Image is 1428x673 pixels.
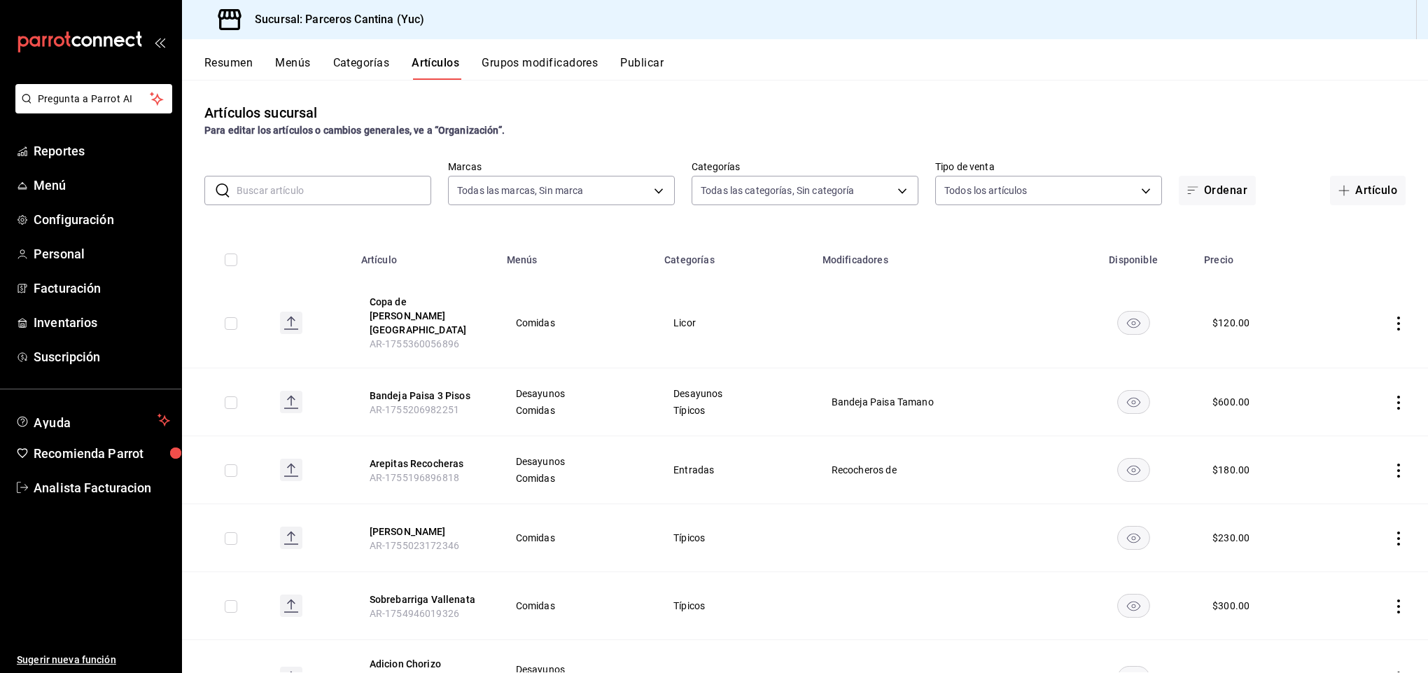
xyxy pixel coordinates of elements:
label: Categorías [692,162,918,172]
div: $ 600.00 [1212,395,1249,409]
button: edit-product-location [370,592,482,606]
div: $ 300.00 [1212,599,1249,613]
button: actions [1392,396,1406,410]
span: Todos los artículos [944,183,1028,197]
button: edit-product-location [370,525,482,539]
th: Precio [1196,233,1328,278]
button: availability-product [1117,594,1150,618]
button: Publicar [620,56,664,80]
button: actions [1392,464,1406,478]
span: Facturación [34,279,170,298]
th: Menús [498,233,657,278]
button: edit-product-location [370,457,482,471]
div: $ 230.00 [1212,531,1249,545]
button: actions [1392,317,1406,331]
span: Comidas [516,318,639,328]
button: availability-product [1117,526,1150,550]
span: Bandeja Paisa Tamano [832,397,1053,407]
span: Reportes [34,141,170,160]
span: Ayuda [34,412,152,429]
th: Artículo [353,233,498,278]
a: Pregunta a Parrot AI [10,102,172,116]
span: AR-1755206982251 [370,404,459,415]
button: availability-product [1117,390,1150,414]
h3: Sucursal: Parceros Cantina (Yuc) [244,11,424,28]
th: Disponible [1071,233,1196,278]
span: Pregunta a Parrot AI [38,92,150,106]
label: Tipo de venta [935,162,1162,172]
span: Suscripción [34,347,170,366]
button: actions [1392,599,1406,613]
span: Recomienda Parrot [34,444,170,463]
button: open_drawer_menu [154,36,165,48]
span: Desayunos [516,389,639,398]
span: Comidas [516,405,639,415]
div: navigation tabs [204,56,1428,80]
span: Analista Facturacion [34,478,170,497]
span: Menú [34,176,170,195]
span: Típicos [673,533,797,543]
span: AR-1755023172346 [370,540,459,551]
span: Típicos [673,405,797,415]
span: AR-1754946019326 [370,608,459,619]
button: Resumen [204,56,253,80]
th: Categorías [656,233,814,278]
span: AR-1755360056896 [370,338,459,349]
button: Ordenar [1179,176,1256,205]
button: edit-product-location [370,389,482,403]
span: AR-1755196896818 [370,472,459,483]
div: $ 180.00 [1212,463,1249,477]
span: Comidas [516,601,639,611]
span: Inventarios [34,313,170,332]
span: Licor [673,318,797,328]
label: Marcas [448,162,675,172]
div: $ 120.00 [1212,316,1249,330]
span: Sugerir nueva función [17,653,170,667]
button: Menús [275,56,310,80]
input: Buscar artículo [237,176,431,204]
button: Pregunta a Parrot AI [15,84,172,113]
span: Personal [34,244,170,263]
span: Desayunos [673,389,797,398]
button: actions [1392,532,1406,546]
div: Artículos sucursal [204,102,317,123]
button: Categorías [333,56,390,80]
button: Grupos modificadores [482,56,598,80]
span: Configuración [34,210,170,229]
span: Todas las marcas, Sin marca [457,183,584,197]
span: Típicos [673,601,797,611]
span: Recocheros de [832,465,1053,475]
button: Artículos [412,56,459,80]
button: Artículo [1330,176,1406,205]
span: Entradas [673,465,797,475]
th: Modificadores [814,233,1071,278]
button: edit-product-location [370,295,482,337]
button: availability-product [1117,458,1150,482]
span: Desayunos [516,457,639,466]
span: Comidas [516,473,639,483]
strong: Para editar los artículos o cambios generales, ve a “Organización”. [204,125,505,136]
span: Todas las categorías, Sin categoría [701,183,855,197]
span: Comidas [516,533,639,543]
button: availability-product [1117,311,1150,335]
